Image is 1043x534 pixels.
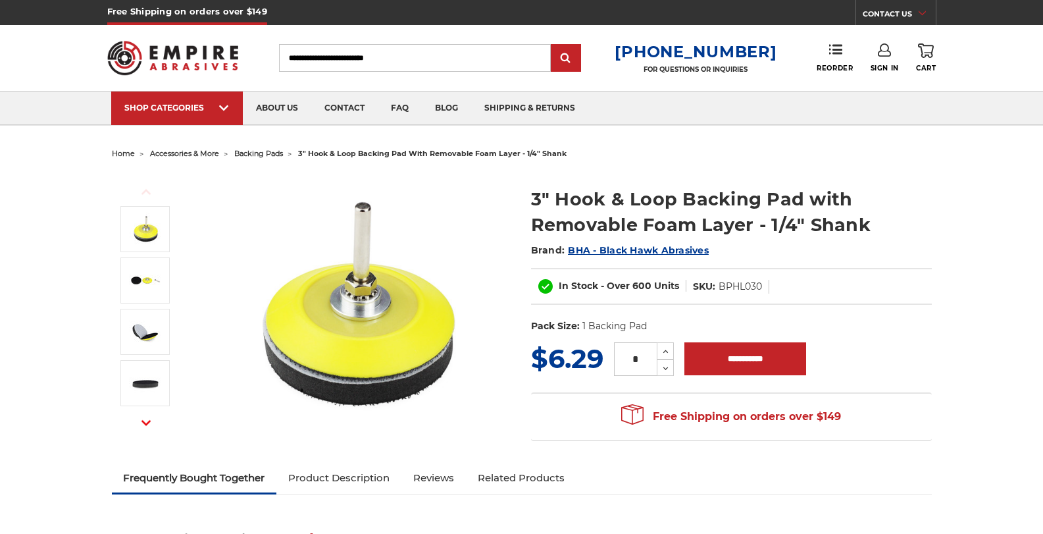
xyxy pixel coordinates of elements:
[276,464,401,493] a: Product Description
[129,315,162,348] img: Empire Abrasives 3-inch backing pad with foam layer peeled back to show durable hook and loop fas...
[817,64,853,72] span: Reorder
[150,149,219,158] a: accessories & more
[298,149,567,158] span: 3" hook & loop backing pad with removable foam layer - 1/4" shank
[719,280,762,294] dd: BPHL030
[401,464,466,493] a: Reviews
[568,244,709,256] a: BHA - Black Hawk Abrasives
[124,103,230,113] div: SHOP CATEGORIES
[615,42,776,61] a: [PHONE_NUMBER]
[654,280,679,292] span: Units
[531,319,580,333] dt: Pack Size:
[311,92,378,125] a: contact
[234,149,283,158] a: backing pads
[559,280,598,292] span: In Stock
[621,404,841,430] span: Free Shipping on orders over $149
[817,43,853,72] a: Reorder
[130,409,162,437] button: Next
[130,178,162,206] button: Previous
[582,319,647,333] dd: 1 Backing Pad
[378,92,422,125] a: faq
[112,464,277,493] a: Frequently Bought Together
[871,64,899,72] span: Sign In
[107,32,239,84] img: Empire Abrasives
[601,280,630,292] span: - Over
[632,280,651,292] span: 600
[243,92,311,125] a: about us
[112,149,135,158] a: home
[129,367,162,400] img: 3-inch foam pad featuring a durable hook and loop design, ideal for various sanding tasks.
[422,92,471,125] a: blog
[531,186,932,238] h1: 3" Hook & Loop Backing Pad with Removable Foam Layer - 1/4" Shank
[863,7,936,25] a: CONTACT US
[471,92,588,125] a: shipping & returns
[531,244,565,256] span: Brand:
[129,213,162,246] img: Close-up of Empire Abrasives 3-inch hook and loop backing pad with a removable foam layer and 1/4...
[916,43,936,72] a: Cart
[693,280,715,294] dt: SKU:
[553,45,579,72] input: Submit
[129,264,162,297] img: Disassembled view of Empire Abrasives 3-inch hook and loop backing pad, showing the foam pad, bac...
[916,64,936,72] span: Cart
[615,65,776,74] p: FOR QUESTIONS OR INQUIRIES
[466,464,576,493] a: Related Products
[224,173,488,436] img: Close-up of Empire Abrasives 3-inch hook and loop backing pad with a removable foam layer and 1/4...
[531,342,603,375] span: $6.29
